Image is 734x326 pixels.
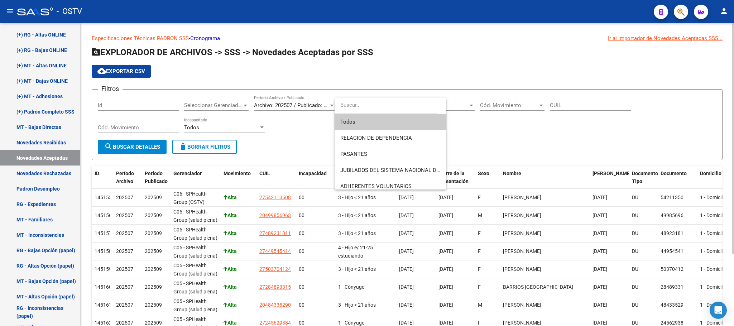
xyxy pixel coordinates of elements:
[340,183,412,190] span: ADHERENTES VOLUNTARIOS
[340,114,441,130] span: Todos
[340,167,491,173] span: JUBILADOS DEL SISTEMA NACIONAL DEL SEGURO DE SALUD
[710,302,727,319] div: Open Intercom Messenger
[335,97,438,113] input: dropdown search
[340,151,367,157] span: PASANTES
[340,135,412,141] span: RELACION DE DEPENDENCIA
